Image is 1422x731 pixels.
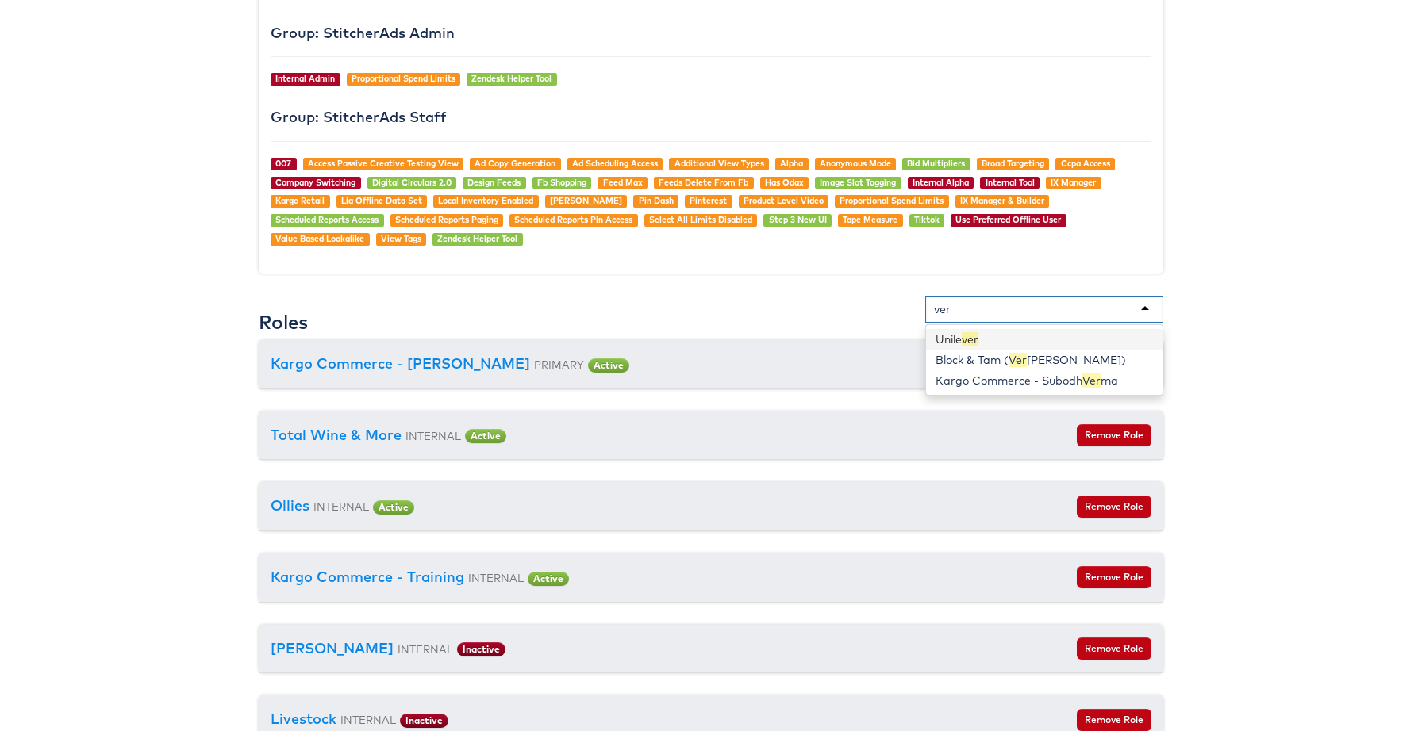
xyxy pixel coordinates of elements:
[1051,177,1096,188] a: IX Manager
[1077,496,1151,518] button: Remove Role
[275,214,379,225] a: Scheduled Reports Access
[1077,424,1151,446] button: Remove Role
[405,429,461,442] small: INTERNAL
[437,233,517,244] a: Zendesk Helper Tool
[468,571,524,584] small: INTERNAL
[603,177,643,188] a: Feed Max
[913,177,969,188] a: Internal Alpha
[1077,637,1151,660] button: Remove Role
[395,214,498,225] a: Scheduled Reports Paging
[1077,566,1151,588] button: Remove Role
[550,195,622,206] a: [PERSON_NAME]
[271,639,394,657] a: [PERSON_NAME]
[275,73,335,84] a: Internal Admin
[308,158,459,169] a: Access Passive Creative Testing View
[744,195,824,206] a: Product Level Video
[820,177,896,188] a: Image Slot Tagging
[271,710,336,728] a: Livestock
[960,195,1044,206] a: IX Manager & Builder
[438,195,533,206] a: Local Inventory Enabled
[271,25,1151,41] h4: Group: StitcherAds Admin
[352,73,455,84] a: Proportional Spend Limits
[271,496,309,515] a: Ollies
[639,195,674,206] a: Pin Dash
[674,158,764,169] a: Additional View Types
[381,233,421,244] a: View Tags
[534,358,584,371] small: PRIMARY
[400,714,448,728] span: Inactive
[537,177,586,188] a: Fb Shopping
[313,499,369,513] small: INTERNAL
[471,73,552,84] a: Zendesk Helper Tool
[271,426,402,444] a: Total Wine & More
[275,158,291,169] a: 007
[926,329,1163,350] div: Unile
[514,214,632,225] a: Scheduled Reports Pin Access
[986,177,1035,188] a: Internal Tool
[962,332,978,346] span: ver
[275,195,325,206] a: Kargo Retail
[926,350,1163,370] div: Block & Tam ( [PERSON_NAME])
[572,158,658,169] a: Ad Scheduling Access
[926,370,1163,391] div: Kargo Commerce - Subodh ma
[955,214,1061,225] a: Use Preferred Offline User
[467,177,521,188] a: Design Feeds
[259,312,308,332] h3: Roles
[649,214,752,225] a: Select All Limits Disabled
[457,642,505,656] span: Inactive
[398,642,453,656] small: INTERNAL
[341,195,422,206] a: Lia Offline Data Set
[765,177,804,188] a: Has Odax
[840,195,944,206] a: Proportional Spend Limits
[907,158,965,169] a: Bid Multipliers
[275,233,364,244] a: Value Based Lookalike
[271,354,530,373] a: Kargo Commerce - [PERSON_NAME]
[475,158,555,169] a: Ad Copy Generation
[659,177,748,188] a: Feeds Delete From Fb
[1009,353,1027,367] span: Ver
[1061,158,1110,169] a: Ccpa Access
[340,713,396,726] small: INTERNAL
[914,214,940,225] a: Tiktok
[820,158,891,169] a: Anonymous Mode
[843,214,897,225] a: Tape Measure
[982,158,1044,169] a: Broad Targeting
[780,158,803,169] a: Alpha
[588,358,629,373] span: Active
[275,177,355,188] a: Company Switching
[769,214,827,225] a: Step 3 New UI
[690,195,727,206] a: Pinterest
[271,109,1151,125] h4: Group: StitcherAds Staff
[1077,709,1151,731] button: Remove Role
[465,429,506,443] span: Active
[1082,373,1101,388] span: Ver
[528,572,569,586] span: Active
[934,301,954,317] input: Add user to company...
[271,568,464,586] a: Kargo Commerce - Training
[373,500,414,515] span: Active
[372,177,452,188] a: Digital Circulars 2.0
